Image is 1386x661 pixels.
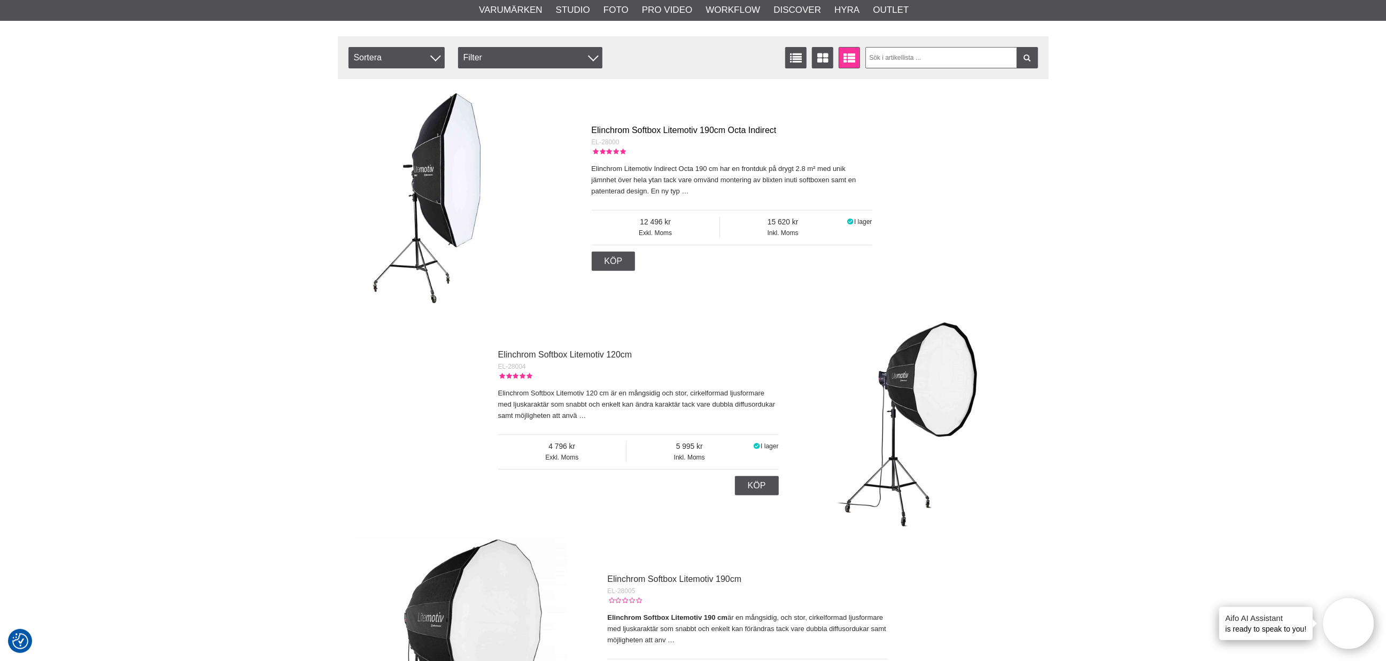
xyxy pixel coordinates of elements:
p: Elinchrom Litemotiv Indirect Octa 190 cm har en frontduk på drygt 2.8 m² med unik jämnhet över he... [592,164,872,197]
i: I lager [752,442,761,450]
a: Köp [735,476,779,495]
img: Elinchrom Softbox Litemotiv 190cm Octa Indirect [338,90,552,304]
div: Kundbetyg: 5.00 [498,371,532,381]
a: Köp [592,252,636,271]
div: Kundbetyg: 5.00 [592,147,626,157]
span: 4 796 [498,441,626,453]
span: 12 496 [592,217,719,228]
span: I lager [854,218,872,225]
a: Elinchrom Softbox Litemotiv 190cm [607,574,741,584]
a: Listvisning [785,47,807,68]
a: Discover [773,3,821,17]
span: 15 620 [720,217,846,228]
img: Revisit consent button [12,633,28,649]
span: Exkl. Moms [592,228,719,238]
a: Elinchrom Softbox Litemotiv 190cm Octa Indirect [592,126,777,135]
a: Varumärken [479,3,543,17]
a: … [668,636,675,644]
a: … [682,187,689,195]
img: Elinchrom Softbox Litemotiv 120cm [819,314,1033,528]
h4: Aifo AI Assistant [1226,612,1307,624]
a: Fönstervisning [812,47,833,68]
button: Samtyckesinställningar [12,632,28,651]
a: Utökad listvisning [839,47,860,68]
a: Foto [603,3,629,17]
strong: Elinchrom Softbox Litemotiv 190 cm [607,613,727,621]
span: EL-28000 [592,138,620,146]
a: Elinchrom Softbox Litemotiv 120cm [498,350,632,359]
span: Inkl. Moms [626,453,752,462]
span: I lager [761,442,778,450]
a: Workflow [706,3,760,17]
p: Elinchrom Softbox Litemotiv 120 cm är en mångsidig och stor, cirkelformad ljusformare med ljuskar... [498,388,779,421]
span: Exkl. Moms [498,453,626,462]
span: Inkl. Moms [720,228,846,238]
i: I lager [846,218,854,225]
a: Studio [556,3,590,17]
a: … [579,411,586,419]
span: EL-28005 [607,587,635,595]
a: Filtrera [1017,47,1038,68]
span: EL-28004 [498,363,526,370]
a: Hyra [834,3,860,17]
div: Filter [458,47,602,68]
input: Sök i artikellista ... [865,47,1038,68]
span: Sortera [349,47,445,68]
div: Kundbetyg: 0 [607,596,641,605]
a: Pro Video [642,3,692,17]
p: är en mångsidig, och stor, cirkelformad ljusformare med ljuskaraktär som snabbt och enkelt kan fö... [607,612,888,646]
div: is ready to speak to you! [1219,607,1313,640]
span: 5 995 [626,441,752,453]
a: Outlet [873,3,909,17]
